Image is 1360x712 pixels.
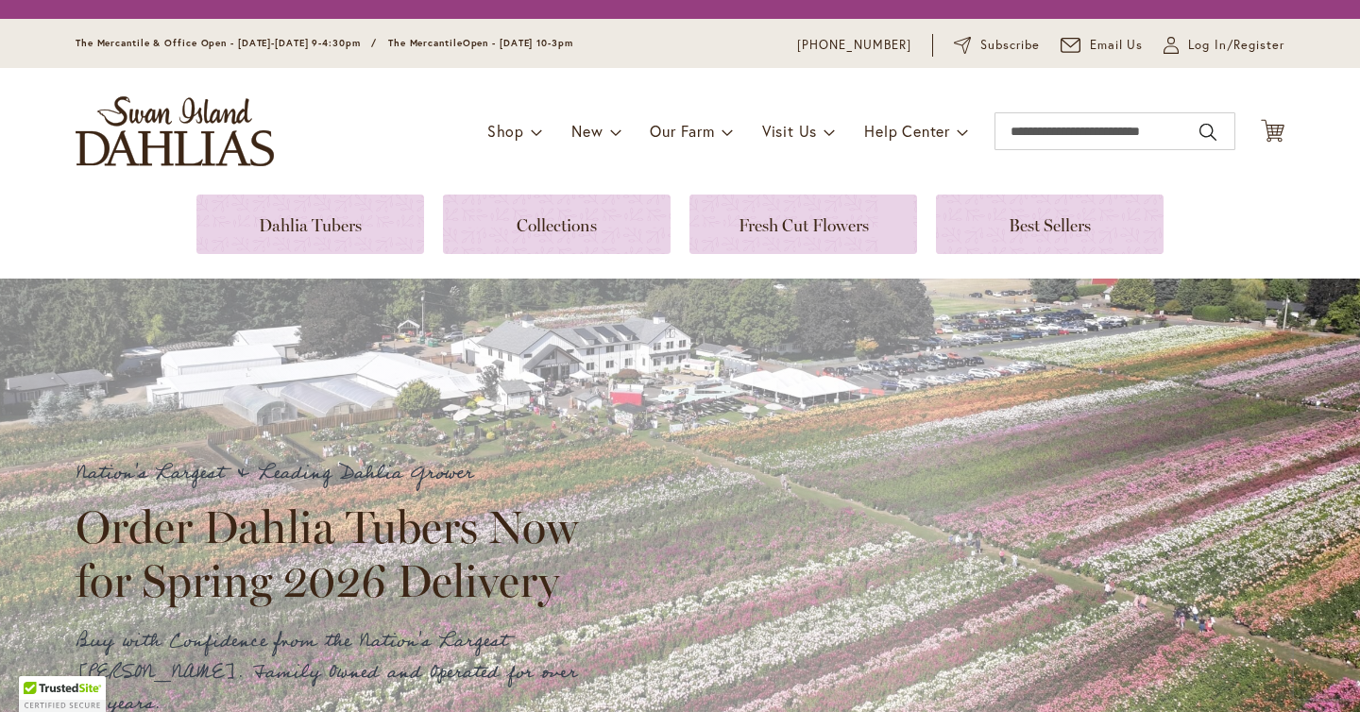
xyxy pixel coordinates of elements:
[954,36,1040,55] a: Subscribe
[650,121,714,141] span: Our Farm
[76,96,274,166] a: store logo
[1090,36,1144,55] span: Email Us
[1061,36,1144,55] a: Email Us
[1199,117,1216,147] button: Search
[1188,36,1284,55] span: Log In/Register
[980,36,1040,55] span: Subscribe
[76,500,595,606] h2: Order Dahlia Tubers Now for Spring 2026 Delivery
[463,37,573,49] span: Open - [DATE] 10-3pm
[76,37,463,49] span: The Mercantile & Office Open - [DATE]-[DATE] 9-4:30pm / The Mercantile
[1164,36,1284,55] a: Log In/Register
[797,36,911,55] a: [PHONE_NUMBER]
[487,121,524,141] span: Shop
[762,121,817,141] span: Visit Us
[864,121,950,141] span: Help Center
[571,121,603,141] span: New
[76,458,595,489] p: Nation's Largest & Leading Dahlia Grower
